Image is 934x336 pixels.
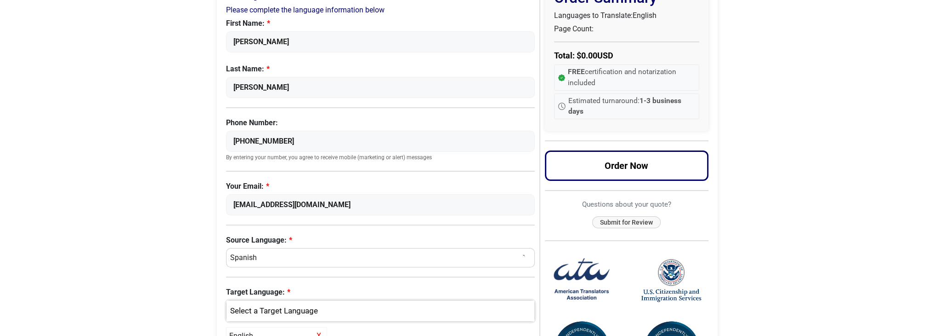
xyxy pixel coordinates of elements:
img: United States Citizenship and Immigration Services Logo [641,258,701,303]
label: Last Name: [226,64,535,75]
input: Enter Your First Name [226,31,535,52]
p: Total: $ USD [554,49,699,62]
label: Phone Number: [226,117,535,128]
span: English [633,11,657,20]
input: Enter Your Phone Number [226,131,535,152]
span: 0.00 [581,51,597,60]
strong: FREE [568,68,585,76]
span: Estimated turnaround: [568,96,695,117]
span: certification and notarization included [568,67,695,88]
label: Source Language: [226,235,535,246]
div: English [231,305,526,317]
img: American Translators Association Logo [552,250,611,310]
input: Enter Your Email [226,194,535,215]
label: Target Language: [226,287,535,298]
h6: Questions about your quote? [545,200,708,209]
small: By entering your number, you agree to receive mobile (marketing or alert) messages [226,154,535,162]
button: Order Now [545,151,708,181]
label: First Name: [226,18,535,29]
button: English [226,300,535,322]
p: Page Count: [554,23,699,35]
h2: Please complete the language information below [226,6,535,14]
button: Submit for Review [592,216,661,229]
input: Enter Your Last Name [226,77,535,98]
label: Your Email: [226,181,535,192]
p: Languages to Translate: [554,10,699,21]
